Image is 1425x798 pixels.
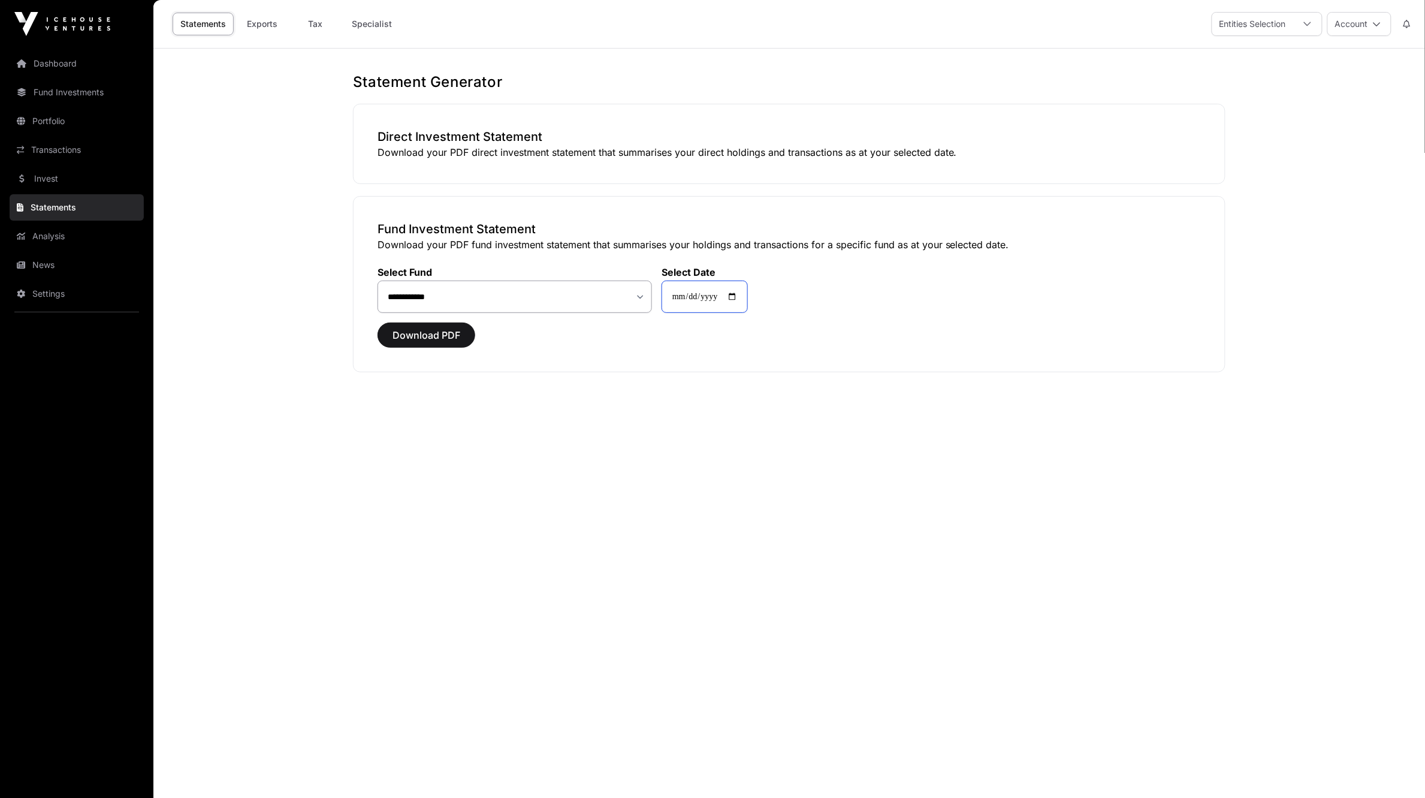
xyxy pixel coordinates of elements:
iframe: Chat Widget [1365,740,1425,798]
a: Tax [291,13,339,35]
h1: Statement Generator [353,73,1225,92]
a: Invest [10,165,144,192]
a: Statements [10,194,144,221]
a: Exports [238,13,286,35]
a: Download PDF [378,335,475,347]
div: Entities Selection [1212,13,1293,35]
img: Icehouse Ventures Logo [14,12,110,36]
button: Account [1327,12,1391,36]
h3: Direct Investment Statement [378,128,1201,145]
label: Select Date [662,266,748,278]
p: Download your PDF fund investment statement that summarises your holdings and transactions for a ... [378,237,1201,252]
a: News [10,252,144,278]
a: Fund Investments [10,79,144,106]
label: Select Fund [378,266,652,278]
h3: Fund Investment Statement [378,221,1201,237]
span: Download PDF [393,328,460,342]
a: Analysis [10,223,144,249]
a: Transactions [10,137,144,163]
a: Statements [173,13,234,35]
a: Dashboard [10,50,144,77]
a: Portfolio [10,108,144,134]
button: Download PDF [378,323,475,348]
a: Settings [10,281,144,307]
a: Specialist [344,13,400,35]
p: Download your PDF direct investment statement that summarises your direct holdings and transactio... [378,145,1201,159]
